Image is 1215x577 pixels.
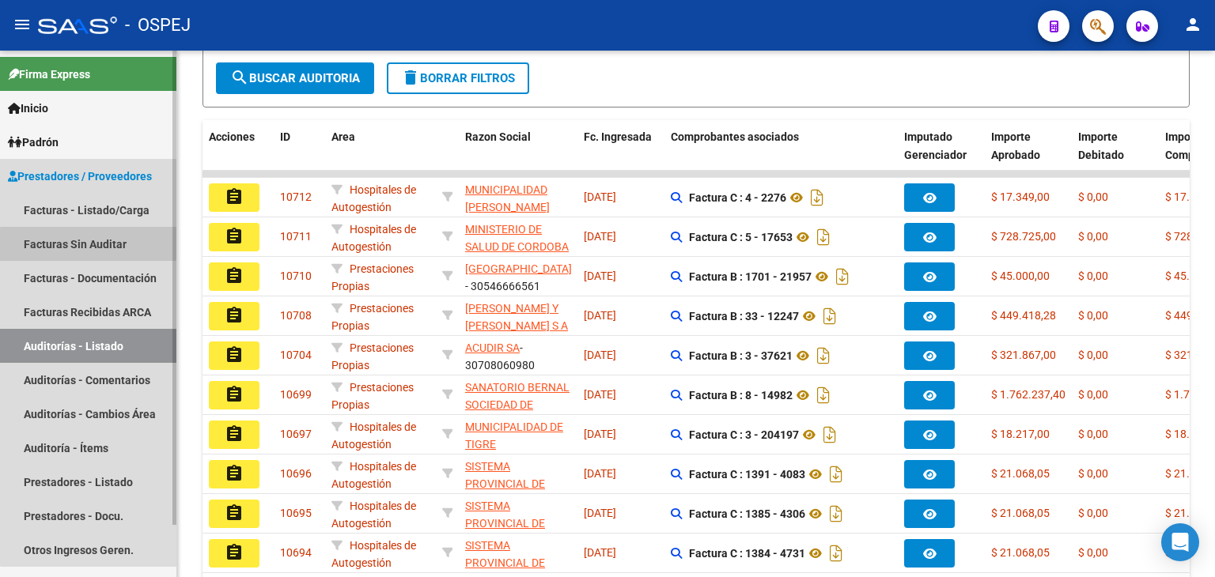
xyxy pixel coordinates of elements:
span: MINISTERIO DE SALUD DE CORDOBA [465,223,569,254]
mat-icon: search [230,68,249,87]
i: Descargar documento [819,422,840,447]
div: Open Intercom Messenger [1161,523,1199,561]
span: Hospitales de Autogestión [331,539,416,570]
mat-icon: assignment [225,543,244,562]
span: 10710 [280,270,312,282]
span: 10708 [280,309,312,322]
div: - 30619329550 [465,300,571,333]
span: Inicio [8,100,48,117]
span: 10711 [280,230,312,243]
span: Imputado Gerenciador [904,130,967,161]
datatable-header-cell: Imputado Gerenciador [898,120,985,190]
span: Area [331,130,355,143]
span: $ 17.349,00 [991,190,1050,203]
datatable-header-cell: Comprobantes asociados [664,120,898,190]
span: - OSPEJ [125,8,191,43]
span: $ 21.068,05 [991,507,1050,519]
mat-icon: assignment [225,503,244,522]
span: 10696 [280,467,312,480]
span: $ 21.068,05 [991,546,1050,559]
strong: Factura C : 4 - 2276 [689,191,786,204]
span: [DATE] [584,428,616,440]
div: - 30546666561 [465,260,571,293]
span: $ 0,00 [1078,467,1108,480]
div: - 30999284899 [465,418,571,451]
span: [DATE] [584,546,616,559]
span: $ 0,00 [1078,507,1108,519]
datatable-header-cell: Acciones [202,120,274,190]
span: Firma Express [8,66,90,83]
div: - 30572236907 [465,379,571,412]
span: Hospitales de Autogestión [331,500,416,530]
span: [GEOGRAPHIC_DATA] [465,262,572,275]
span: $ 0,00 [1078,388,1108,401]
span: ID [280,130,290,143]
strong: Factura B : 3 - 37621 [689,349,793,362]
span: Hospitales de Autogestión [331,420,416,451]
span: 10694 [280,546,312,559]
button: Buscar Auditoria [216,62,374,94]
span: Hospitales de Autogestión [331,183,416,214]
span: $ 321.867,00 [991,349,1056,361]
mat-icon: assignment [225,464,244,483]
div: - 30999257182 [465,221,571,254]
datatable-header-cell: Fc. Ingresada [577,120,664,190]
div: - 30691822849 [465,458,571,491]
i: Descargar documento [826,501,846,526]
span: MUNICIPALIDAD DE TIGRE [465,420,563,451]
span: Prestaciones Propias [331,341,414,372]
mat-icon: delete [401,68,420,87]
span: Prestadores / Proveedores [8,168,152,185]
span: $ 728.725,00 [991,230,1056,243]
datatable-header-cell: Area [325,120,436,190]
i: Descargar documento [813,383,834,408]
span: $ 0,00 [1078,309,1108,322]
div: - 30691822849 [465,537,571,570]
strong: Factura C : 1384 - 4731 [689,547,805,560]
span: [DATE] [584,309,616,322]
span: $ 21.068,05 [991,467,1050,480]
span: $ 45.000,00 [991,270,1050,282]
span: [PERSON_NAME] Y [PERSON_NAME] S A [465,302,568,333]
span: Fc. Ingresada [584,130,652,143]
i: Descargar documento [813,343,834,368]
span: Prestaciones Propias [331,302,414,333]
span: Borrar Filtros [401,71,515,85]
strong: Factura C : 5 - 17653 [689,231,793,243]
mat-icon: assignment [225,266,244,285]
span: ACUDIR SA [465,341,520,354]
span: $ 0,00 [1078,270,1108,282]
mat-icon: menu [13,15,32,34]
strong: Factura B : 33 - 12247 [689,310,799,322]
span: [DATE] [584,190,616,203]
span: 10695 [280,507,312,519]
strong: Factura C : 3 - 204197 [689,428,799,441]
i: Descargar documento [813,224,834,250]
span: [DATE] [584,349,616,361]
span: $ 0,00 [1078,190,1108,203]
span: $ 0,00 [1078,230,1108,243]
span: 10699 [280,388,312,401]
span: Razon Social [465,130,531,143]
span: Prestaciones Propias [331,381,414,412]
span: Acciones [209,130,255,143]
strong: Factura B : 1701 - 21957 [689,270,812,283]
span: Prestaciones Propias [331,262,414,293]
mat-icon: person [1183,15,1202,34]
span: $ 1.762.237,40 [991,388,1065,401]
i: Descargar documento [807,185,827,210]
div: - 30708060980 [465,339,571,372]
span: Hospitales de Autogestión [331,460,416,491]
span: [DATE] [584,270,616,282]
span: Padrón [8,134,59,151]
span: 10712 [280,190,312,203]
span: [DATE] [584,230,616,243]
span: MUNICIPALIDAD [PERSON_NAME][GEOGRAPHIC_DATA] [465,183,572,232]
span: Importe Debitado [1078,130,1124,161]
span: Hospitales de Autogestión [331,223,416,254]
span: $ 0,00 [1078,349,1108,361]
mat-icon: assignment [225,345,244,364]
span: $ 0,00 [1078,546,1108,559]
span: [DATE] [584,388,616,401]
mat-icon: assignment [225,306,244,325]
